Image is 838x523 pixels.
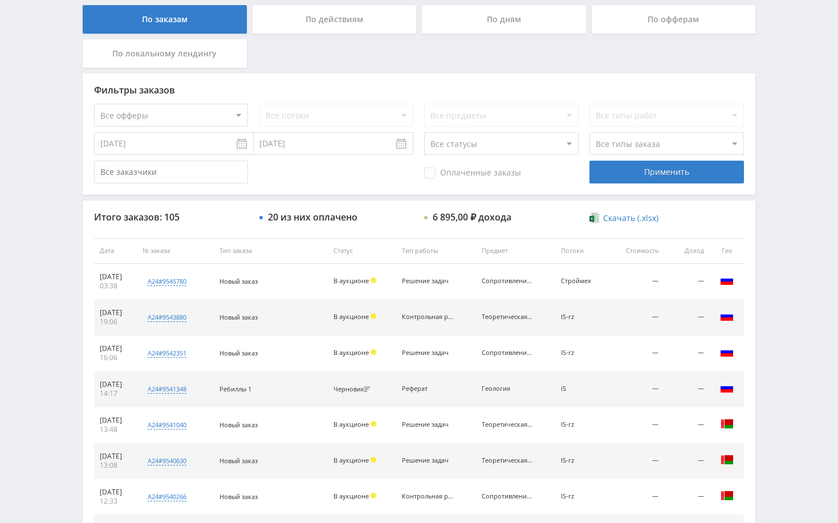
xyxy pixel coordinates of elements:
[268,212,357,222] div: 20 из них оплачено
[402,385,453,393] div: Реферат
[433,212,511,222] div: 6 895,00 ₽ дохода
[561,421,603,428] div: IS-rz
[402,457,453,464] div: Решение задач
[333,420,369,428] span: В аукционе
[720,345,734,359] img: rus.png
[100,344,131,353] div: [DATE]
[333,492,369,500] span: В аукционе
[608,443,664,479] td: —
[664,479,710,515] td: —
[589,161,743,183] div: Применить
[482,277,533,285] div: Сопротивление материалов
[603,214,658,223] span: Скачать (.xlsx)
[148,420,186,430] div: a24#9541040
[561,457,603,464] div: IS-rz
[100,281,131,291] div: 03:38
[664,238,710,264] th: Доход
[148,277,186,286] div: a24#9545780
[476,238,556,264] th: Предмет
[100,308,131,317] div: [DATE]
[608,238,664,264] th: Стоимость
[100,272,131,281] div: [DATE]
[561,493,603,500] div: IS-rz
[333,312,369,321] span: В аукционе
[371,313,376,319] span: Холд
[219,385,251,393] span: Ребиллы 1
[664,443,710,479] td: —
[561,349,603,357] div: IS-rz
[561,385,603,393] div: iS
[94,238,137,264] th: Дата
[333,276,369,285] span: В аукционе
[148,385,186,394] div: a24#9541348
[371,277,376,283] span: Холд
[371,457,376,463] span: Холд
[83,39,247,68] div: По локальному лендингу
[664,371,710,407] td: —
[219,313,258,321] span: Новый заказ
[219,456,258,465] span: Новый заказ
[664,407,710,443] td: —
[720,489,734,502] img: blr.png
[396,238,476,264] th: Тип работы
[608,479,664,515] td: —
[371,349,376,355] span: Холд
[608,336,664,371] td: —
[83,5,247,34] div: По заказам
[720,381,734,395] img: rus.png
[402,313,453,321] div: Контрольная работа
[424,167,521,179] span: Оплаченные заказы
[720,309,734,323] img: rus.png
[137,238,214,264] th: № заказа
[608,371,664,407] td: —
[402,421,453,428] div: Решение задач
[371,493,376,499] span: Холд
[422,5,586,34] div: По дням
[94,212,248,222] div: Итого заказов: 105
[555,238,608,264] th: Потоки
[333,386,373,393] div: Черновик
[100,497,131,506] div: 12:33
[561,277,603,285] div: Строймех
[664,264,710,300] td: —
[100,461,131,470] div: 13:08
[482,457,533,464] div: Теоретическая механика
[219,349,258,357] span: Новый заказ
[589,213,658,224] a: Скачать (.xlsx)
[402,349,453,357] div: Решение задач
[100,452,131,461] div: [DATE]
[720,453,734,467] img: blr.png
[608,300,664,336] td: —
[100,416,131,425] div: [DATE]
[710,238,744,264] th: Гео
[148,456,186,465] div: a24#9540630
[589,212,599,223] img: xlsx
[94,161,248,183] input: Все заказчики
[100,380,131,389] div: [DATE]
[253,5,417,34] div: По действиям
[482,493,533,500] div: Сопротивление материалов
[94,85,744,95] div: Фильтры заказов
[100,389,131,398] div: 14:17
[592,5,756,34] div: По офферам
[371,421,376,427] span: Холд
[482,313,533,321] div: Теоретическая механика
[219,492,258,501] span: Новый заказ
[219,277,258,285] span: Новый заказ
[402,277,453,285] div: Решение задач
[148,349,186,358] div: a24#9542351
[482,349,533,357] div: Сопротивление материалов
[214,238,328,264] th: Тип заказа
[219,420,258,429] span: Новый заказ
[328,238,397,264] th: Статус
[100,317,131,326] div: 19:06
[720,273,734,287] img: rus.png
[482,421,533,428] div: Теоретическая механика
[100,425,131,434] div: 13:48
[402,493,453,500] div: Контрольная работа
[608,264,664,300] td: —
[333,348,369,357] span: В аукционе
[561,313,603,321] div: IS-rz
[333,456,369,464] span: В аукционе
[720,417,734,431] img: blr.png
